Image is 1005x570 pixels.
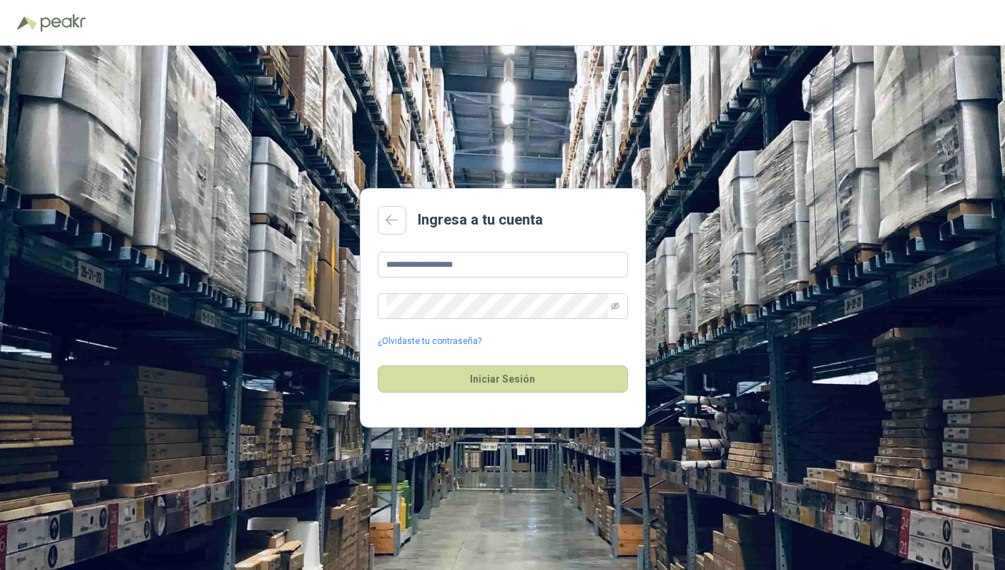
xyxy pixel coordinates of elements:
[40,14,86,31] img: Peakr
[378,365,628,393] button: Iniciar Sesión
[418,209,543,231] h2: Ingresa a tu cuenta
[17,16,37,30] img: Logo
[611,302,619,310] span: eye-invisible
[378,335,481,348] a: ¿Olvidaste tu contraseña?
